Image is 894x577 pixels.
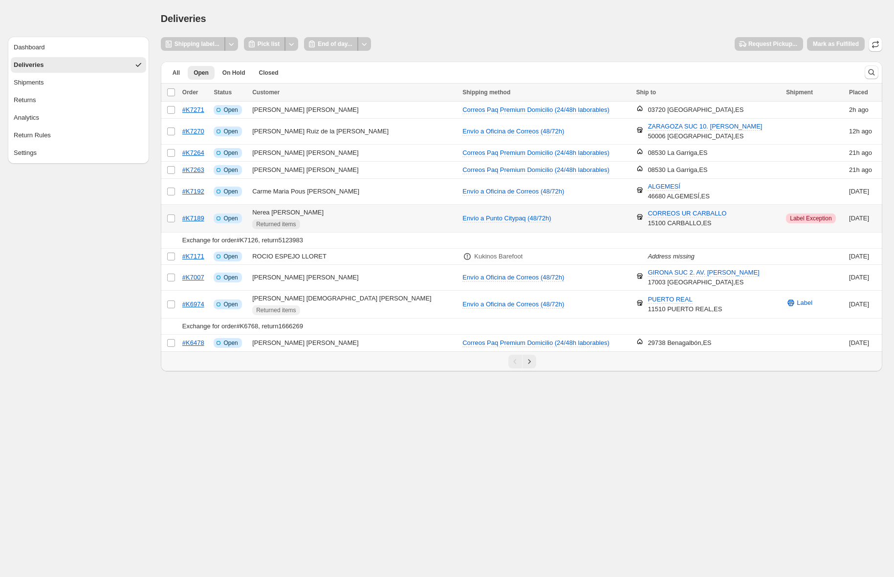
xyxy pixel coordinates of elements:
[179,319,882,335] td: Exchange for order #K6768 , return 1666269
[11,92,146,108] button: Returns
[14,95,36,105] div: Returns
[182,166,204,173] a: #K7263
[252,89,280,96] span: Customer
[11,145,146,161] button: Settings
[849,339,869,346] time: Saturday, August 2, 2025 at 9:23:24 AM
[194,69,209,77] span: Open
[648,122,762,141] div: 50006 [GEOGRAPHIC_DATA] , ES
[182,89,198,96] span: Order
[223,253,238,260] span: Open
[648,183,680,191] span: ALGEMESÍ
[11,128,146,143] button: Return Rules
[642,119,768,134] button: ZARAGOZA SUC 10. [PERSON_NAME]
[462,300,564,308] span: Envío a Oficina de Correos (48/72h)
[648,295,722,314] div: 11510 PUERTO REAL , ES
[223,149,238,157] span: Open
[223,214,238,222] span: Open
[849,188,869,195] time: Thursday, September 18, 2025 at 1:44:09 PM
[474,252,523,261] p: Kukinos Barefoot
[11,75,146,90] button: Shipments
[14,148,37,158] div: Settings
[14,43,45,52] div: Dashboard
[249,145,459,162] td: [PERSON_NAME] [PERSON_NAME]
[249,119,459,145] td: [PERSON_NAME] Ruiz de la [PERSON_NAME]
[648,182,710,201] div: 46680 ALGEMESÍ , ES
[457,297,570,312] button: Envío a Oficina de Correos (48/72h)
[462,106,610,113] span: Correos Paq Premium Domicilio (24/48h laborables)
[11,110,146,126] button: Analytics
[797,298,812,308] span: Label
[249,162,459,179] td: [PERSON_NAME] [PERSON_NAME]
[249,179,459,205] td: Carme Maria Pous [PERSON_NAME]
[457,184,570,199] button: Envío a Oficina de Correos (48/72h)
[256,220,296,228] span: Returned items
[846,162,882,179] td: ago
[462,274,564,281] span: Envío a Oficina de Correos (48/72h)
[636,89,656,96] span: Ship to
[457,124,570,139] button: Envío a Oficina de Correos (48/72h)
[849,149,860,156] time: Wednesday, September 24, 2025 at 11:47:15 AM
[849,274,869,281] time: Saturday, September 6, 2025 at 1:43:23 PM
[14,60,44,70] div: Deliveries
[182,214,204,222] a: #K7189
[462,339,610,346] span: Correos Paq Premium Domicilio (24/48h laborables)
[223,106,238,114] span: Open
[223,188,238,195] span: Open
[849,128,860,135] time: Wednesday, September 24, 2025 at 8:18:02 PM
[642,179,686,194] button: ALGEMESÍ
[11,40,146,55] button: Dashboard
[462,188,564,195] span: Envío a Oficina de Correos (48/72h)
[179,233,882,249] td: Exchange for order #K7126 , return 5123983
[648,210,726,218] span: CORREOS UR CARBALLO
[648,338,711,348] div: 29738 Benagalbón , ES
[849,300,869,308] time: Thursday, September 4, 2025 at 9:48:05 AM
[223,300,238,308] span: Open
[223,339,238,347] span: Open
[642,265,765,280] button: GIRONA SUC 2. AV. [PERSON_NAME]
[462,214,551,222] span: Envío a Punto Citypaq (48/72h)
[786,89,813,96] span: Shipment
[849,214,869,222] time: Thursday, September 18, 2025 at 10:43:36 AM
[161,13,206,24] span: Deliveries
[182,300,204,308] a: #K6974
[523,355,536,368] button: Next
[457,335,615,351] button: Correos Paq Premium Domicilio (24/48h laborables)
[256,306,296,314] span: Returned items
[462,149,610,156] span: Correos Paq Premium Domicilio (24/48h laborables)
[182,188,204,195] a: #K7192
[642,206,732,221] button: CORREOS UR CARBALLO
[182,253,204,260] a: #K7171
[780,295,818,311] button: Label
[223,166,238,174] span: Open
[259,69,279,77] span: Closed
[462,89,510,96] span: Shipping method
[462,128,564,135] span: Envío a Oficina de Correos (48/72h)
[249,249,459,265] td: ROCIO ESPEJO LLORET
[161,351,882,371] nav: Pagination
[457,162,615,178] button: Correos Paq Premium Domicilio (24/48h laborables)
[648,105,743,115] div: 03720 [GEOGRAPHIC_DATA] , ES
[648,269,759,277] span: GIRONA SUC 2. AV. [PERSON_NAME]
[462,166,610,173] span: Correos Paq Premium Domicilio (24/48h laborables)
[223,274,238,281] span: Open
[457,145,615,161] button: Correos Paq Premium Domicilio (24/48h laborables)
[182,149,204,156] a: #K7264
[457,270,570,285] button: Envío a Oficina de Correos (48/72h)
[849,253,869,260] time: Tuesday, September 16, 2025 at 5:31:56 PM
[249,102,459,119] td: [PERSON_NAME] [PERSON_NAME]
[790,214,831,222] span: Label Exception
[648,123,762,131] span: ZARAGOZA SUC 10. [PERSON_NAME]
[182,274,204,281] a: #K7007
[223,128,238,135] span: Open
[849,89,868,96] span: Placed
[846,102,882,119] td: ago
[648,253,694,260] i: Address missing
[182,339,204,346] a: #K6478
[222,69,245,77] span: On Hold
[648,209,726,228] div: 15100 CARBALLO , ES
[173,69,180,77] span: All
[648,296,692,304] span: PUERTO REAL
[846,119,882,145] td: ago
[846,145,882,162] td: ago
[849,166,860,173] time: Wednesday, September 24, 2025 at 11:46:37 AM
